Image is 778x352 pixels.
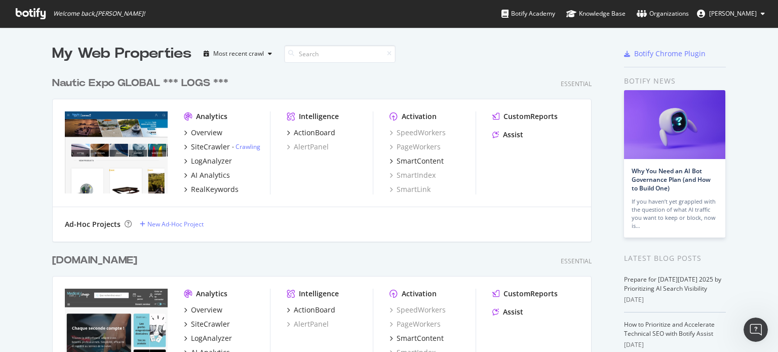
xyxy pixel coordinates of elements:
[191,128,222,138] div: Overview
[52,253,137,268] div: [DOMAIN_NAME]
[191,184,239,194] div: RealKeywords
[390,333,444,343] a: SmartContent
[184,156,232,166] a: LogAnalyzer
[200,46,276,62] button: Most recent crawl
[397,156,444,166] div: SmartContent
[213,51,264,57] div: Most recent crawl
[624,320,715,338] a: How to Prioritize and Accelerate Technical SEO with Botify Assist
[184,184,239,194] a: RealKeywords
[65,111,168,193] img: www.nauticexpo.com
[287,128,335,138] a: ActionBoard
[299,111,339,122] div: Intelligence
[184,333,232,343] a: LogAnalyzer
[492,307,523,317] a: Assist
[503,289,558,299] div: CustomReports
[236,142,260,151] a: Crawling
[492,111,558,122] a: CustomReports
[191,305,222,315] div: Overview
[52,44,191,64] div: My Web Properties
[184,142,260,152] a: SiteCrawler- Crawling
[390,142,441,152] a: PageWorkers
[632,198,718,230] div: If you haven’t yet grappled with the question of what AI traffic you want to keep or block, now is…
[561,80,592,88] div: Essential
[624,340,726,349] div: [DATE]
[65,219,121,229] div: Ad-Hoc Projects
[624,275,721,293] a: Prepare for [DATE][DATE] 2025 by Prioritizing AI Search Visibility
[709,9,757,18] span: Julien Lami
[287,142,329,152] a: AlertPanel
[492,130,523,140] a: Assist
[501,9,555,19] div: Botify Academy
[566,9,626,19] div: Knowledge Base
[503,130,523,140] div: Assist
[390,170,436,180] a: SmartIndex
[624,90,725,159] img: Why You Need an AI Bot Governance Plan (and How to Build One)
[402,111,437,122] div: Activation
[744,318,768,342] iframe: Intercom live chat
[402,289,437,299] div: Activation
[284,45,396,63] input: Search
[624,295,726,304] div: [DATE]
[147,220,204,228] div: New Ad-Hoc Project
[503,111,558,122] div: CustomReports
[53,10,145,18] span: Welcome back, [PERSON_NAME] !
[196,289,227,299] div: Analytics
[191,333,232,343] div: LogAnalyzer
[191,319,230,329] div: SiteCrawler
[52,253,141,268] a: [DOMAIN_NAME]
[140,220,204,228] a: New Ad-Hoc Project
[624,75,726,87] div: Botify news
[390,305,446,315] a: SpeedWorkers
[561,257,592,265] div: Essential
[184,319,230,329] a: SiteCrawler
[390,128,446,138] a: SpeedWorkers
[299,289,339,299] div: Intelligence
[634,49,706,59] div: Botify Chrome Plugin
[184,170,230,180] a: AI Analytics
[52,76,228,91] div: Nautic Expo GLOBAL *** LOGS ***
[637,9,689,19] div: Organizations
[294,128,335,138] div: ActionBoard
[191,142,230,152] div: SiteCrawler
[503,307,523,317] div: Assist
[390,319,441,329] a: PageWorkers
[624,253,726,264] div: Latest Blog Posts
[390,184,431,194] a: SmartLink
[287,319,329,329] a: AlertPanel
[191,156,232,166] div: LogAnalyzer
[184,305,222,315] a: Overview
[632,167,711,192] a: Why You Need an AI Bot Governance Plan (and How to Build One)
[191,170,230,180] div: AI Analytics
[196,111,227,122] div: Analytics
[397,333,444,343] div: SmartContent
[232,142,260,151] div: -
[287,305,335,315] a: ActionBoard
[294,305,335,315] div: ActionBoard
[624,49,706,59] a: Botify Chrome Plugin
[689,6,773,22] button: [PERSON_NAME]
[390,156,444,166] a: SmartContent
[492,289,558,299] a: CustomReports
[52,76,232,91] a: Nautic Expo GLOBAL *** LOGS ***
[184,128,222,138] a: Overview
